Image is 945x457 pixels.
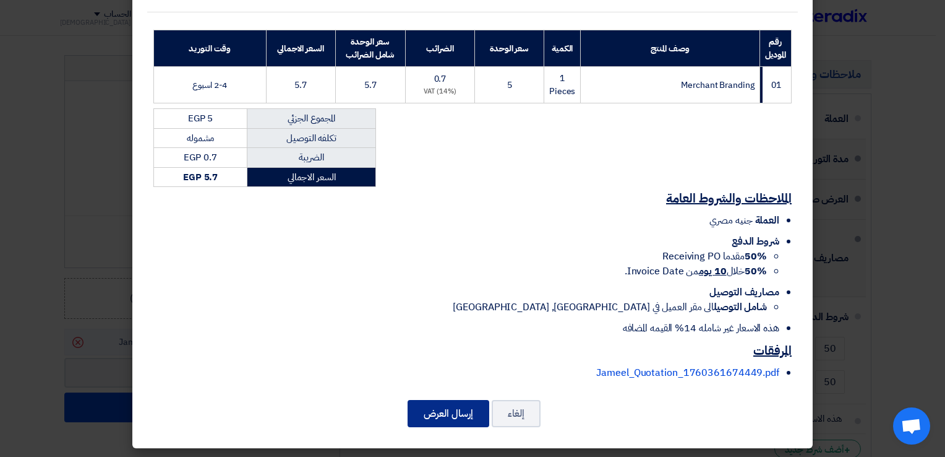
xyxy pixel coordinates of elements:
button: إلغاء [492,400,541,427]
a: Jameel_Quotation_1760361674449.pdf [596,365,779,380]
strong: 50% [745,264,767,279]
span: 5 [507,79,512,92]
th: الكمية [544,30,580,67]
th: سعر الوحدة [475,30,544,67]
span: مشموله [187,131,214,145]
u: 10 يوم [699,264,726,279]
td: 01 [759,67,791,103]
span: 1 Pieces [549,72,575,98]
th: وصف المنتج [581,30,759,67]
u: المرفقات [753,341,792,360]
strong: شامل التوصيل [714,300,767,315]
span: 5.7 [364,79,377,92]
span: 2-4 اسبوع [192,79,227,92]
u: الملاحظات والشروط العامة [666,189,792,207]
th: سعر الوحدة شامل الضرائب [336,30,406,67]
span: مقدما Receiving PO [662,249,767,264]
td: EGP 5 [154,109,247,129]
strong: EGP 5.7 [183,170,218,184]
strong: 50% [745,249,767,264]
td: تكلفه التوصيل [247,128,376,148]
th: الضرائب [405,30,475,67]
td: السعر الاجمالي [247,167,376,187]
th: السعر الاجمالي [266,30,335,67]
span: خلال من Invoice Date. [625,264,767,279]
th: وقت التوريد [154,30,267,67]
li: هذه الاسعار غير شامله 14% القيمه المضافه [153,321,779,336]
li: الى مقر العميل في [GEOGRAPHIC_DATA], [GEOGRAPHIC_DATA] [153,300,767,315]
th: رقم الموديل [759,30,791,67]
span: 0.7 [434,72,447,85]
button: إرسال العرض [408,400,489,427]
td: الضريبة [247,148,376,168]
div: (14%) VAT [411,87,470,97]
td: المجموع الجزئي [247,109,376,129]
span: العملة [755,213,779,228]
span: Merchant Branding [681,79,754,92]
div: Open chat [893,407,930,445]
span: 5.7 [294,79,307,92]
span: EGP 0.7 [184,150,216,164]
span: شروط الدفع [732,234,779,249]
span: جنيه مصري [709,213,752,228]
span: مصاريف التوصيل [709,285,779,300]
